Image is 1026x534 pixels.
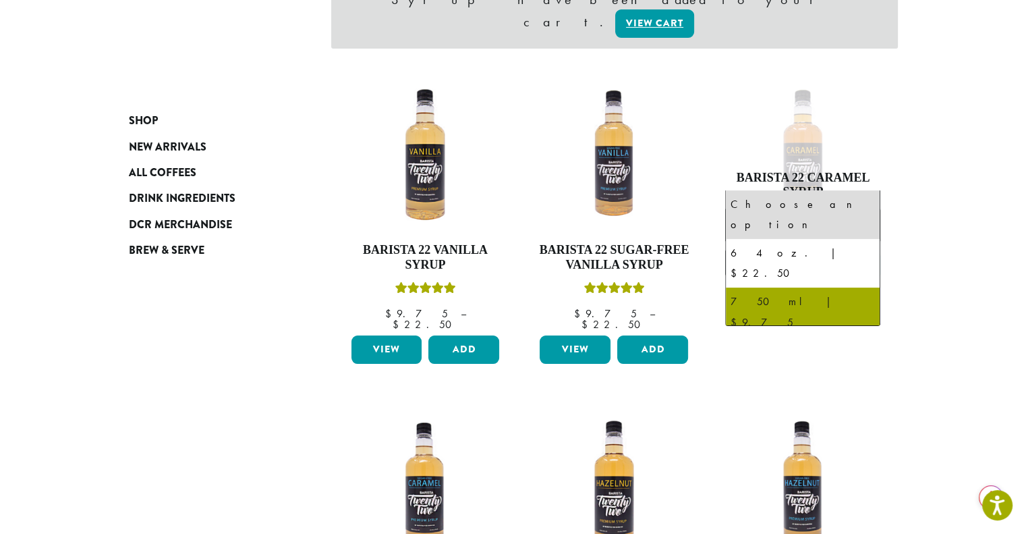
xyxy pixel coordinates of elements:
a: DCR Merchandise [129,212,291,238]
h4: Barista 22 Caramel Syrup [725,171,880,200]
button: Add [428,336,499,364]
span: Brew & Serve [129,242,204,259]
a: Barista 22 Sugar-Free Vanilla SyrupRated 5.00 out of 5 [536,77,691,330]
span: $ [573,306,585,321]
div: 750 ml | $9.75 [730,292,876,332]
a: Shop [129,108,291,134]
a: View [351,336,422,364]
span: Drink Ingredients [129,190,235,207]
a: All Coffees [129,160,291,186]
a: Brew & Serve [129,238,291,263]
bdi: 22.50 [581,317,647,331]
a: View [540,336,610,364]
span: DCR Merchandise [129,217,232,234]
span: $ [393,317,404,331]
span: – [649,306,654,321]
h4: Barista 22 Vanilla Syrup [348,243,503,272]
div: Rated 5.00 out of 5 [395,280,455,300]
span: $ [384,306,396,321]
bdi: 9.75 [384,306,447,321]
bdi: 22.50 [393,317,458,331]
li: Choose an option [726,190,880,239]
span: $ [581,317,593,331]
span: New Arrivals [129,139,206,156]
bdi: 9.75 [573,306,636,321]
span: Shop [129,113,158,130]
a: New Arrivals [129,134,291,159]
h4: Barista 22 Sugar-Free Vanilla Syrup [536,243,691,272]
div: Rated 5.00 out of 5 [583,280,644,300]
div: 64 oz. | $22.50 [730,243,876,284]
span: All Coffees [129,165,196,182]
img: VANILLA-300x300.png [347,77,503,232]
img: SF-VANILLA-300x300.png [536,77,691,232]
a: View cart [615,9,694,38]
a: Drink Ingredients [129,186,291,211]
button: Add [617,336,688,364]
a: Barista 22 Vanilla SyrupRated 5.00 out of 5 [348,77,503,330]
span: – [460,306,465,321]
